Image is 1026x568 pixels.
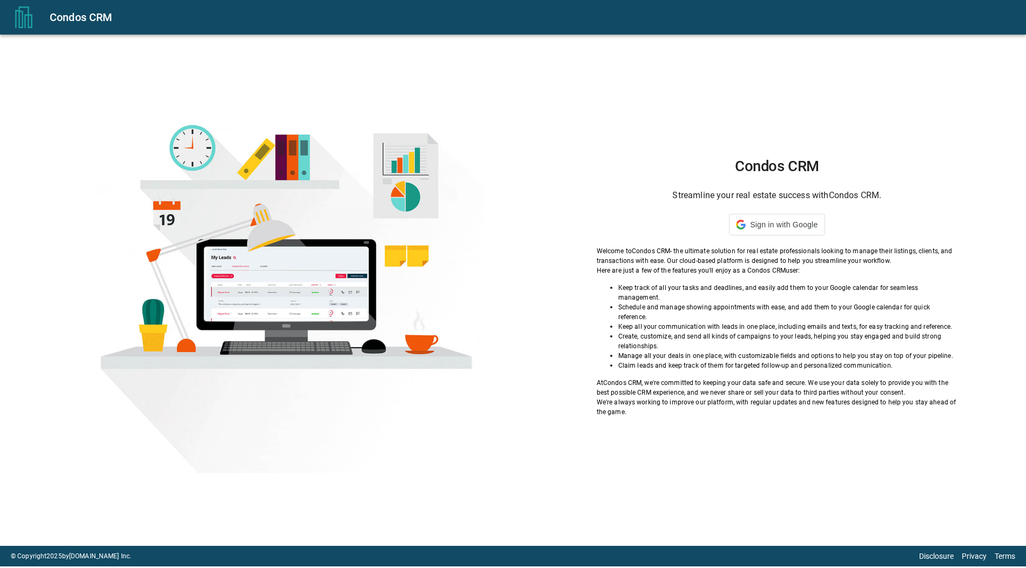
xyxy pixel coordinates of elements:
[618,322,957,332] p: Keep all your communication with leads in one place, including emails and texts, for easy trackin...
[618,283,957,302] p: Keep track of all your tasks and deadlines, and easily add them to your Google calendar for seaml...
[50,9,1013,26] div: Condos CRM
[618,332,957,351] p: Create, customize, and send all kinds of campaigns to your leads, helping you stay engaged and bu...
[597,246,957,266] p: Welcome to Condos CRM - the ultimate solution for real estate professionals looking to manage the...
[618,351,957,361] p: Manage all your deals in one place, with customizable fields and options to help you stay on top ...
[729,214,825,235] div: Sign in with Google
[597,266,957,275] p: Here are just a few of the features you'll enjoy as a Condos CRM user:
[11,551,131,561] p: © Copyright 2025 by
[618,361,957,370] p: Claim leads and keep track of them for targeted follow-up and personalized communication.
[597,188,957,203] h6: Streamline your real estate success with Condos CRM .
[597,397,957,417] p: We're always working to improve our platform, with regular updates and new features designed to h...
[597,378,957,397] p: At Condos CRM , we're committed to keeping your data safe and secure. We use your data solely to ...
[618,302,957,322] p: Schedule and manage showing appointments with ease, and add them to your Google calendar for quic...
[750,220,818,229] span: Sign in with Google
[69,552,131,560] a: [DOMAIN_NAME] Inc.
[962,552,987,560] a: Privacy
[995,552,1015,560] a: Terms
[597,158,957,175] h1: Condos CRM
[919,552,954,560] a: Disclosure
